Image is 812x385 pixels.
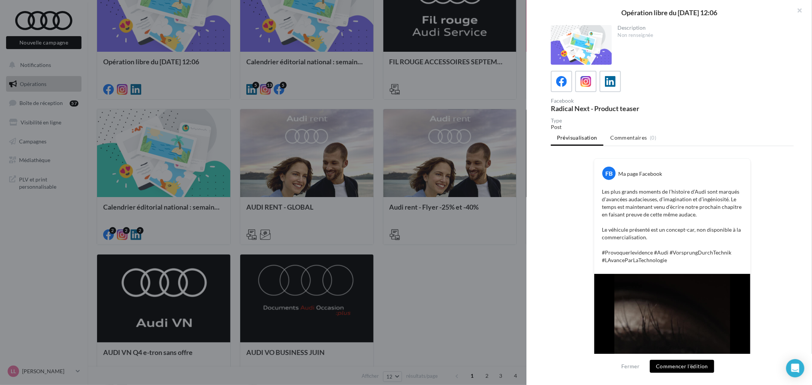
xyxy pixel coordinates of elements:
div: Open Intercom Messenger [786,359,804,377]
div: FB [602,167,616,180]
div: Description [618,25,788,30]
p: Les plus grands moments de l’histoire d’Audi sont marqués d'avancées audacieuses, d’imagination e... [602,188,743,264]
div: Non renseignée [618,32,788,39]
div: Type [551,118,794,123]
span: (0) [650,135,656,141]
div: Post [551,123,794,131]
div: Ma page Facebook [618,170,662,178]
span: Commentaires [611,134,647,142]
div: Facebook [551,98,669,103]
button: Fermer [618,362,643,371]
button: Commencer l'édition [650,360,714,373]
div: Opération libre du [DATE] 12:06 [539,9,800,16]
div: Radical Next - Product teaser [551,105,669,112]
